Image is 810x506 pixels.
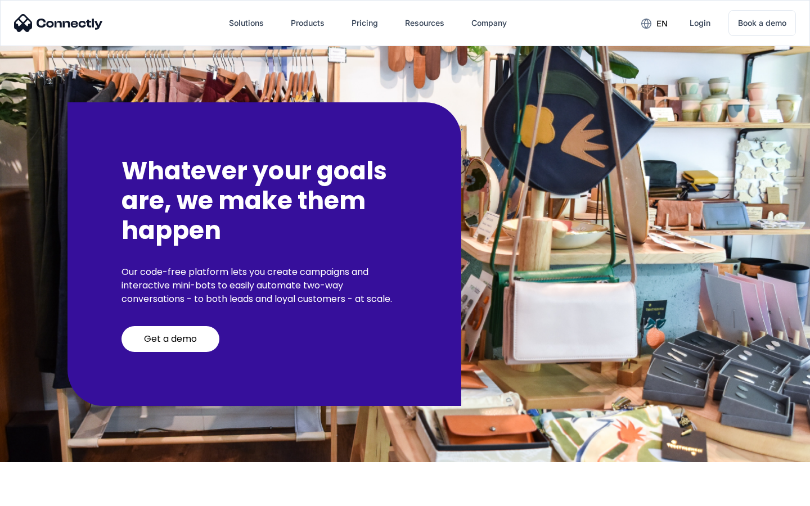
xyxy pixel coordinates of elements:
[14,14,103,32] img: Connectly Logo
[121,265,407,306] p: Our code-free platform lets you create campaigns and interactive mini-bots to easily automate two...
[291,15,325,31] div: Products
[405,15,444,31] div: Resources
[144,333,197,345] div: Get a demo
[352,15,378,31] div: Pricing
[11,486,67,502] aside: Language selected: English
[728,10,796,36] a: Book a demo
[121,156,407,245] h2: Whatever your goals are, we make them happen
[471,15,507,31] div: Company
[690,15,710,31] div: Login
[121,326,219,352] a: Get a demo
[229,15,264,31] div: Solutions
[656,16,668,31] div: en
[681,10,719,37] a: Login
[22,486,67,502] ul: Language list
[343,10,387,37] a: Pricing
